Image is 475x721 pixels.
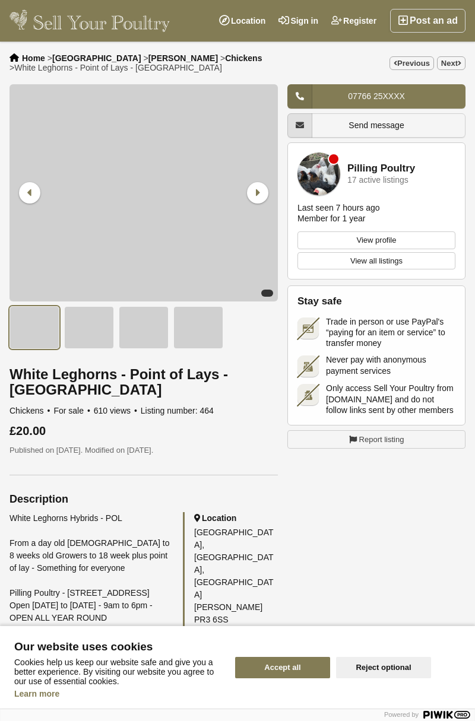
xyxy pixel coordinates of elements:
a: Learn more [14,689,59,698]
img: Sell Your Poultry [9,9,170,33]
a: Report listing [287,430,465,449]
span: Never pay with anonymous payment services [326,354,455,376]
img: White Leghorns - Point of Lays - Lancashire - 1 [9,306,59,349]
img: Pilling Poultry [297,153,340,195]
a: Post an ad [390,9,465,33]
a: Previous [389,56,434,70]
div: [GEOGRAPHIC_DATA], [GEOGRAPHIC_DATA], [GEOGRAPHIC_DATA] [PERSON_NAME] PR3 6SS [GEOGRAPHIC_DATA] [... [194,526,278,676]
a: [PERSON_NAME] [148,53,218,63]
button: Accept all [235,657,330,678]
img: White Leghorns - Point of Lays - Lancashire - 2 [64,306,114,349]
div: Last seen 7 hours ago [297,202,380,213]
a: Location [213,9,272,33]
span: Send message [349,120,404,130]
div: 17 active listings [347,176,408,185]
a: Pilling Poultry [347,163,415,174]
p: Published on [DATE]. Modified on [DATE]. [9,444,278,456]
a: View profile [297,231,455,249]
li: > [9,63,222,72]
span: Trade in person or use PayPal's “paying for an item or service” to transfer money [326,316,455,349]
a: Send message [287,113,465,138]
button: Reject optional [336,657,431,678]
span: For sale [53,406,91,415]
span: Powered by [384,711,419,718]
span: Listing number: 464 [141,406,214,415]
span: White Leghorns - Point of Lays - [GEOGRAPHIC_DATA] [14,63,222,72]
div: £20.00 [9,424,278,437]
span: 07766 25XXXX [348,91,405,101]
a: [GEOGRAPHIC_DATA] [52,53,141,63]
img: White Leghorns - Point of Lays - Lancashire - 4 [173,306,223,349]
p: Cookies help us keep our website safe and give you a better experience. By visiting our website y... [14,658,221,686]
div: Member for 1 year [297,213,365,224]
a: View all listings [297,252,455,270]
img: White Leghorns - Point of Lays - Lancashire - 3 [119,306,169,349]
a: Register [325,9,383,33]
li: > [220,53,262,63]
a: Home [22,53,45,63]
li: > [47,53,141,63]
a: Next [437,56,465,70]
span: 610 views [94,406,138,415]
span: Only access Sell Your Poultry from [DOMAIN_NAME] and do not follow links sent by other members [326,383,455,415]
a: Chickens [225,53,262,63]
div: Member is offline [329,154,338,164]
li: > [143,53,218,63]
span: Report listing [359,434,404,446]
img: White Leghorns - Point of Lays - Lancashire - 1/4 [9,84,278,301]
a: 07766 25XXXX [287,84,465,109]
h1: White Leghorns - Point of Lays - [GEOGRAPHIC_DATA] [9,367,278,398]
h2: Stay safe [297,296,455,307]
h2: Location [194,512,278,524]
span: Our website uses cookies [14,641,221,653]
span: Chickens [9,406,52,415]
a: Sign in [272,9,325,33]
h2: Description [9,493,278,505]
